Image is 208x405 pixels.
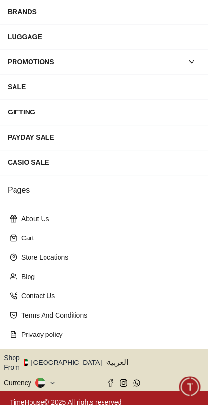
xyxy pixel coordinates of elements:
[8,78,200,96] div: SALE
[107,357,204,368] span: العربية
[107,353,204,372] button: العربية
[107,379,114,387] a: Facebook
[8,28,200,45] div: LUGGAGE
[8,154,200,171] div: CASIO SALE
[21,272,194,281] p: Blog
[8,103,200,121] div: GIFTING
[120,379,127,387] a: Instagram
[21,310,194,320] p: Terms And Conditions
[4,378,35,388] div: Currency
[8,128,200,146] div: PAYDAY SALE
[21,214,194,223] p: About Us
[21,330,194,339] p: Privacy policy
[8,3,200,20] div: BRANDS
[21,252,194,262] p: Store Locations
[179,377,201,398] div: Chat Widget
[8,53,183,70] div: PROMOTIONS
[4,353,109,372] button: Shop From[GEOGRAPHIC_DATA]
[24,359,28,366] img: United Arab Emirates
[21,291,194,301] p: Contact Us
[21,233,194,243] p: Cart
[133,379,140,387] a: Whatsapp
